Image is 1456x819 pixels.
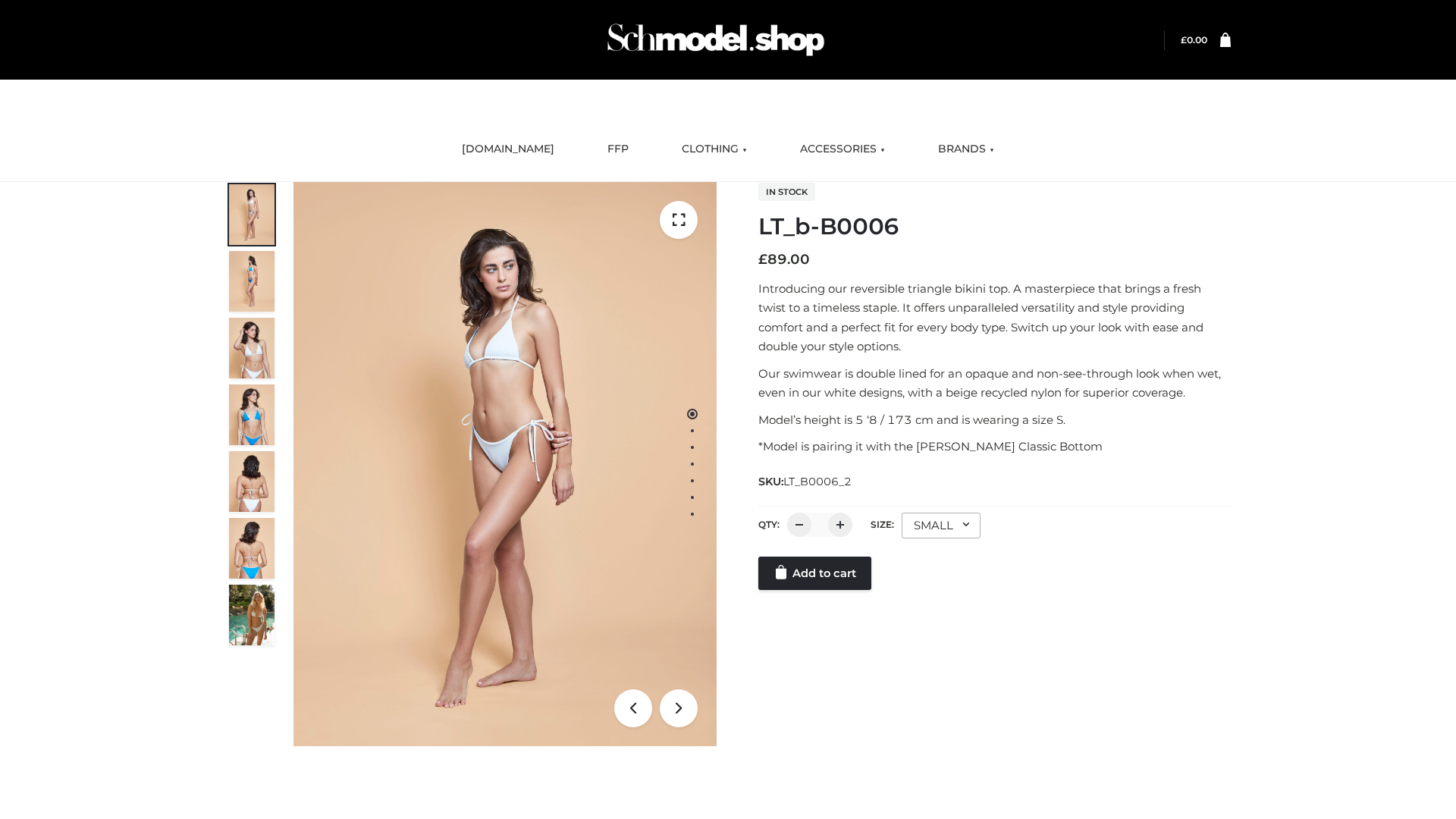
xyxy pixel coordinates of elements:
[758,183,815,201] span: In stock
[229,318,275,378] img: ArielClassicBikiniTop_CloudNine_AzureSky_OW114ECO_3-scaled.jpg
[927,133,1006,166] a: BRANDS
[758,279,1231,356] p: Introducing our reversible triangle bikini top. A masterpiece that brings a fresh twist to a time...
[871,519,894,530] label: Size:
[229,518,275,579] img: ArielClassicBikiniTop_CloudNine_AzureSky_OW114ECO_8-scaled.jpg
[783,475,852,488] span: LT_B0006_2
[229,251,275,312] img: ArielClassicBikiniTop_CloudNine_AzureSky_OW114ECO_2-scaled.jpg
[758,410,1231,430] p: Model’s height is 5 ‘8 / 173 cm and is wearing a size S.
[1181,34,1207,45] a: £0.00
[229,184,275,245] img: ArielClassicBikiniTop_CloudNine_AzureSky_OW114ECO_1-scaled.jpg
[1181,34,1187,45] span: £
[229,384,275,445] img: ArielClassicBikiniTop_CloudNine_AzureSky_OW114ECO_4-scaled.jpg
[1181,34,1207,45] bdi: 0.00
[602,10,830,70] img: Schmodel Admin 964
[229,451,275,512] img: ArielClassicBikiniTop_CloudNine_AzureSky_OW114ECO_7-scaled.jpg
[789,133,896,166] a: ACCESSORIES
[758,472,853,491] span: SKU:
[293,182,717,746] img: LT_b-B0006
[670,133,758,166] a: CLOTHING
[758,251,767,268] span: £
[450,133,566,166] a: [DOMAIN_NAME]
[902,513,981,538] div: SMALL
[758,519,780,530] label: QTY:
[758,251,810,268] bdi: 89.00
[758,437,1231,457] p: *Model is pairing it with the [PERSON_NAME] Classic Bottom
[758,213,1231,240] h1: LT_b-B0006
[596,133,640,166] a: FFP
[758,557,871,590] a: Add to cart
[758,364,1231,403] p: Our swimwear is double lined for an opaque and non-see-through look when wet, even in our white d...
[229,585,275,645] img: Arieltop_CloudNine_AzureSky2.jpg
